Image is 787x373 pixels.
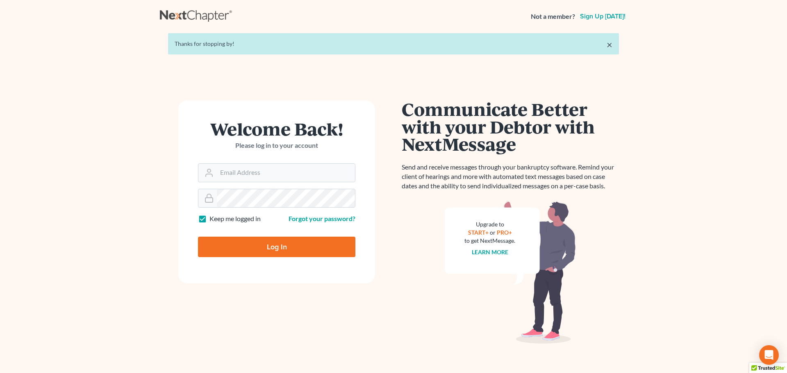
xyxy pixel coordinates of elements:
div: Upgrade to [464,220,515,228]
p: Please log in to your account [198,141,355,150]
h1: Communicate Better with your Debtor with NextMessage [402,100,619,153]
a: Forgot your password? [289,215,355,222]
div: to get NextMessage. [464,237,515,245]
a: START+ [468,229,489,236]
div: Open Intercom Messenger [759,345,779,365]
input: Log In [198,237,355,257]
a: Sign up [DATE]! [578,13,627,20]
div: Thanks for stopping by! [175,40,612,48]
label: Keep me logged in [209,214,261,224]
p: Send and receive messages through your bankruptcy software. Remind your client of hearings and mo... [402,163,619,191]
span: or [490,229,496,236]
h1: Welcome Back! [198,120,355,138]
input: Email Address [217,164,355,182]
a: × [607,40,612,50]
a: Learn more [472,249,508,255]
strong: Not a member? [531,12,575,21]
a: PRO+ [497,229,512,236]
img: nextmessage_bg-59042aed3d76b12b5cd301f8e5b87938c9018125f34e5fa2b7a6b67550977c72.svg [445,201,576,344]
